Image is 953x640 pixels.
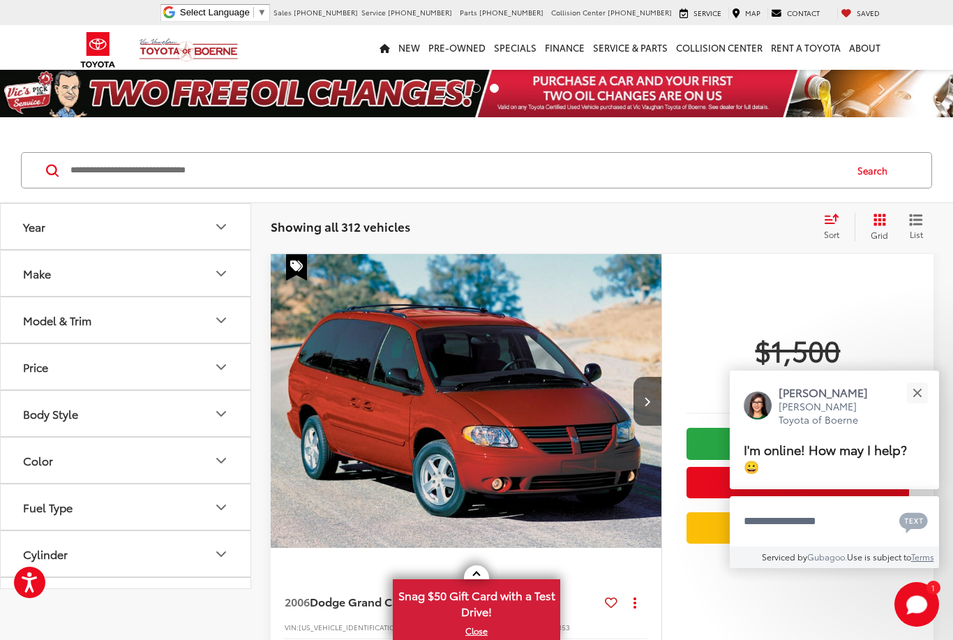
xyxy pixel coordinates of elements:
[23,313,91,327] div: Model & Trim
[213,452,230,469] div: Color
[686,428,909,459] a: Check Availability
[139,38,239,62] img: Vic Vaughan Toyota of Boerne
[895,505,932,537] button: Chat with SMS
[676,8,725,19] a: Service
[273,7,292,17] span: Sales
[271,218,410,235] span: Showing all 312 vehicles
[686,512,909,544] a: Value Your Trade
[1,204,252,249] button: YearYear
[180,7,250,17] span: Select Language
[394,581,559,623] span: Snag $50 Gift Card with a Test Drive!
[817,213,855,241] button: Select sort value
[857,8,880,18] span: Saved
[1,438,252,483] button: ColorColor
[213,312,230,329] div: Model & Trim
[23,407,78,420] div: Body Style
[730,496,939,546] textarea: Type your message
[285,622,299,632] span: VIN:
[270,254,663,548] div: 2006 Dodge Grand Caravan SXT 0
[285,594,599,609] a: 2006Dodge Grand CaravanSXT
[1,391,252,436] button: Body StyleBody Style
[460,7,477,17] span: Parts
[1,484,252,530] button: Fuel TypeFuel Type
[23,267,51,280] div: Make
[551,7,606,17] span: Collision Center
[730,371,939,568] div: Close[PERSON_NAME][PERSON_NAME] Toyota of BoerneI'm online! How may I help? 😀Type your messageCha...
[490,25,541,70] a: Specials
[213,359,230,375] div: Price
[213,265,230,282] div: Make
[762,551,807,563] span: Serviced by
[871,229,888,241] span: Grid
[213,218,230,235] div: Year
[686,467,909,498] button: Get Price Now
[899,511,928,533] svg: Text
[633,377,661,426] button: Next image
[1,297,252,343] button: Model & TrimModel & Trim
[285,593,310,609] span: 2006
[824,228,839,240] span: Sort
[23,547,68,560] div: Cylinder
[541,25,589,70] a: Finance
[23,500,73,514] div: Fuel Type
[299,622,437,632] span: [US_VEHICLE_IDENTIFICATION_NUMBER]
[310,593,428,609] span: Dodge Grand Caravan
[686,374,909,388] span: [DATE] Price:
[213,546,230,563] div: Cylinder
[844,153,908,188] button: Search
[779,385,882,400] p: [PERSON_NAME]
[72,27,124,73] img: Toyota
[294,7,358,17] span: [PHONE_NUMBER]
[902,378,932,408] button: Close
[375,25,394,70] a: Home
[894,582,939,627] svg: Start Chat
[931,584,935,590] span: 1
[424,25,490,70] a: Pre-Owned
[213,499,230,516] div: Fuel Type
[257,7,267,17] span: ▼
[394,25,424,70] a: New
[686,332,909,367] span: $1,500
[693,8,721,18] span: Service
[623,590,647,614] button: Actions
[744,440,907,475] span: I'm online! How may I help? 😀
[1,344,252,389] button: PricePrice
[23,220,45,233] div: Year
[180,7,267,17] a: Select Language​
[899,213,933,241] button: List View
[1,578,252,623] button: Drivetrain
[767,25,845,70] a: Rent a Toyota
[911,551,934,563] a: Terms
[847,551,911,563] span: Use is subject to
[845,25,885,70] a: About
[779,400,882,427] p: [PERSON_NAME] Toyota of Boerne
[361,7,386,17] span: Service
[728,8,764,19] a: Map
[388,7,452,17] span: [PHONE_NUMBER]
[253,7,254,17] span: ​
[479,7,543,17] span: [PHONE_NUMBER]
[286,254,307,281] span: Special
[745,8,760,18] span: Map
[633,597,636,608] span: dropdown dots
[807,551,847,563] a: Gubagoo.
[894,582,939,627] button: Toggle Chat Window
[909,228,923,240] span: List
[213,405,230,422] div: Body Style
[767,8,823,19] a: Contact
[787,8,820,18] span: Contact
[23,454,53,467] div: Color
[855,213,899,241] button: Grid View
[1,531,252,576] button: CylinderCylinder
[270,254,663,549] img: 2006 Dodge Grand Caravan SXT
[69,154,844,187] input: Search by Make, Model, or Keyword
[23,360,48,373] div: Price
[1,251,252,296] button: MakeMake
[589,25,672,70] a: Service & Parts: Opens in a new tab
[608,7,672,17] span: [PHONE_NUMBER]
[270,254,663,548] a: 2006 Dodge Grand Caravan SXT2006 Dodge Grand Caravan SXT2006 Dodge Grand Caravan SXT2006 Dodge Gr...
[672,25,767,70] a: Collision Center
[837,8,883,19] a: My Saved Vehicles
